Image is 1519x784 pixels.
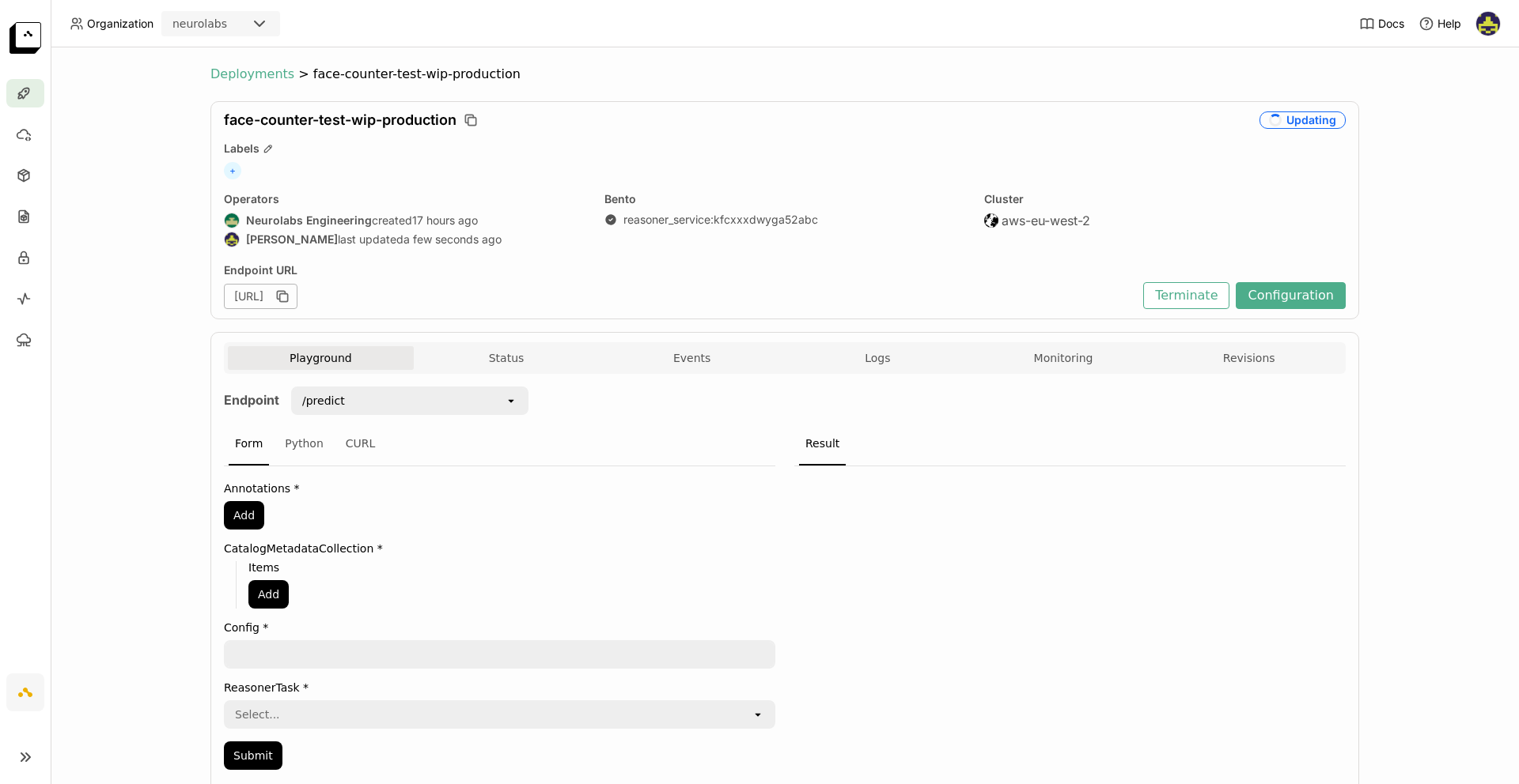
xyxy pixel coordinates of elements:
button: Terminate [1143,282,1229,309]
a: Docs [1359,16,1404,32]
label: Annotations * [224,482,775,495]
div: [URL] [224,284,297,309]
span: a few seconds ago [403,232,502,247]
button: Add [248,580,289,609]
button: Revisions [1156,346,1342,370]
div: Updating [1260,111,1346,129]
strong: Neurolabs Engineering [246,213,372,228]
div: Form [229,423,269,465]
button: Events [599,346,785,370]
label: ReasonerTask * [224,681,775,694]
button: Configuration [1236,282,1346,309]
div: Help [1419,16,1461,32]
span: aws-eu-west-2 [1002,213,1090,228]
div: Labels [224,141,1346,156]
img: Farouk Ghallabi [225,232,239,247]
span: face-counter-test-wip-production [224,111,456,129]
a: reasoner_service:kfcxxxdwyga52abc [623,213,818,227]
div: Bento [604,192,966,206]
span: face-counter-test-wip-production [313,66,521,82]
div: Cluster [984,192,1346,206]
button: Add [224,501,264,530]
svg: open [752,708,764,721]
button: Monitoring [971,346,1157,370]
span: + [224,162,241,179]
strong: Endpoint [224,392,279,408]
button: Playground [228,346,414,370]
input: Selected neurolabs. [229,17,230,32]
button: Logs [785,346,971,370]
div: Operators [224,192,585,206]
strong: [PERSON_NAME] [246,232,338,247]
div: Python [278,423,330,465]
div: Select... [235,707,280,722]
div: last updated [224,232,585,247]
div: CURL [339,423,382,465]
img: Neurolabs Engineering [225,213,239,228]
label: Config * [224,621,775,634]
i: loading [1267,111,1284,129]
div: created [224,213,585,228]
nav: Breadcrumbs navigation [210,66,1359,82]
span: Docs [1378,17,1404,31]
span: Help [1438,17,1461,31]
button: Submit [224,741,282,770]
div: /predict [302,393,345,409]
span: 17 hours ago [412,213,478,228]
label: CatalogMetadataCollection * [224,542,775,555]
div: Endpoint URL [224,263,1135,277]
div: neurolabs [172,16,227,32]
img: Farouk Ghallabi [1476,12,1500,36]
label: Items [248,561,775,574]
button: Status [414,346,600,370]
span: Deployments [210,66,294,82]
img: logo [9,22,41,54]
span: Organization [87,17,153,31]
svg: open [505,394,517,407]
input: Selected /predict. [347,393,348,409]
div: Result [799,423,846,465]
span: > [294,66,313,82]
